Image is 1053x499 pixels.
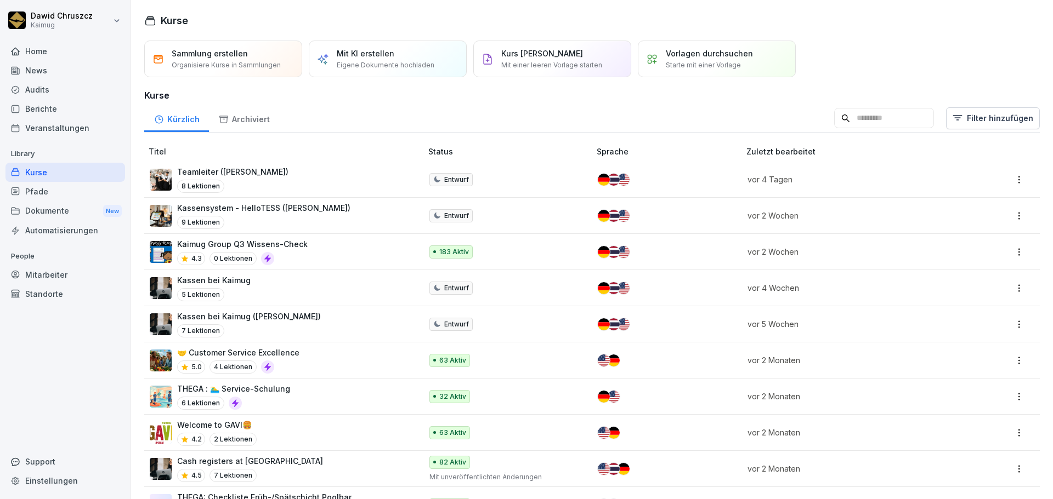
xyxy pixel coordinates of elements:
p: Sprache [597,146,742,157]
p: 7 Lektionen [177,324,224,337]
p: 7 Lektionen [210,469,257,482]
p: 63 Aktiv [439,428,466,438]
p: vor 4 Tagen [748,174,952,185]
p: 4.3 [191,254,202,263]
img: dl77onhohrz39aq74lwupjv4.png [150,277,172,299]
img: th.svg [608,463,620,475]
img: us.svg [618,210,630,222]
a: Standorte [5,284,125,303]
img: us.svg [618,282,630,294]
p: 9 Lektionen [177,216,224,229]
a: Kurse [5,163,125,182]
div: Audits [5,80,125,99]
p: 6 Lektionen [177,397,224,410]
p: Status [428,146,592,157]
a: Einstellungen [5,471,125,490]
img: dl77onhohrz39aq74lwupjv4.png [150,313,172,335]
p: Welcome to GAVI🍔​ [177,419,257,431]
p: Organisiere Kurse in Sammlungen [172,60,281,70]
p: 2 Lektionen [210,433,257,446]
div: Support [5,452,125,471]
p: Kaimug [31,21,93,29]
p: 4.5 [191,471,202,480]
img: pytyph5pk76tu4q1kwztnixg.png [150,169,172,191]
img: de.svg [608,354,620,366]
a: News [5,61,125,80]
img: th.svg [608,318,620,330]
p: vor 2 Monaten [748,463,952,474]
a: Veranstaltungen [5,118,125,137]
img: th.svg [608,174,620,186]
p: Kassen bei Kaimug ([PERSON_NAME]) [177,311,321,322]
div: Dokumente [5,201,125,221]
p: 5.0 [191,362,202,372]
img: us.svg [618,174,630,186]
img: k4tsflh0pn5eas51klv85bn1.png [150,205,172,227]
a: Pfade [5,182,125,201]
div: Kürzlich [144,104,209,132]
p: Eigene Dokumente hochladen [337,60,434,70]
p: Mit KI erstellen [337,48,394,59]
p: Entwurf [444,175,469,185]
p: Cash registers at [GEOGRAPHIC_DATA] [177,455,323,467]
p: 4.2 [191,434,202,444]
img: de.svg [598,174,610,186]
p: Vorlagen durchsuchen [666,48,753,59]
a: Automatisierungen [5,221,125,240]
img: us.svg [618,318,630,330]
p: vor 2 Monaten [748,354,952,366]
img: de.svg [598,318,610,330]
p: Kassen bei Kaimug [177,274,251,286]
a: Mitarbeiter [5,265,125,284]
p: vor 2 Wochen [748,246,952,257]
p: People [5,248,125,265]
a: DokumenteNew [5,201,125,221]
p: Library [5,145,125,163]
p: vor 4 Wochen [748,282,952,294]
p: 63 Aktiv [439,355,466,365]
img: us.svg [618,246,630,258]
p: Dawid Chruszcz [31,12,93,21]
img: de.svg [598,282,610,294]
img: de.svg [598,246,610,258]
p: 0 Lektionen [210,252,257,265]
p: Entwurf [444,319,469,329]
img: wcu8mcyxm0k4gzhvf0psz47j.png [150,386,172,408]
img: de.svg [598,210,610,222]
img: th.svg [608,246,620,258]
p: Teamleiter ([PERSON_NAME]) [177,166,288,177]
p: THEGA : 🏊‍♂️ Service-Schulung [177,383,290,394]
img: th.svg [608,210,620,222]
div: New [103,205,122,217]
h3: Kurse [144,89,1040,102]
img: th.svg [608,282,620,294]
p: 🤝 Customer Service Excellence [177,347,299,358]
p: vor 2 Monaten [748,391,952,402]
p: Kaimug Group Q3 Wissens-Check [177,238,308,250]
img: de.svg [618,463,630,475]
p: Starte mit einer Vorlage [666,60,741,70]
h1: Kurse [161,13,188,28]
img: us.svg [608,391,620,403]
p: 8 Lektionen [177,180,224,193]
img: e5wlzal6fzyyu8pkl39fd17k.png [150,241,172,263]
div: Archiviert [209,104,279,132]
p: Entwurf [444,283,469,293]
img: t4pbym28f6l0mdwi5yze01sv.png [150,349,172,371]
p: Titel [149,146,424,157]
button: Filter hinzufügen [946,107,1040,129]
img: de.svg [608,427,620,439]
a: Home [5,42,125,61]
a: Berichte [5,99,125,118]
p: 32 Aktiv [439,392,466,402]
p: 183 Aktiv [439,247,469,257]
